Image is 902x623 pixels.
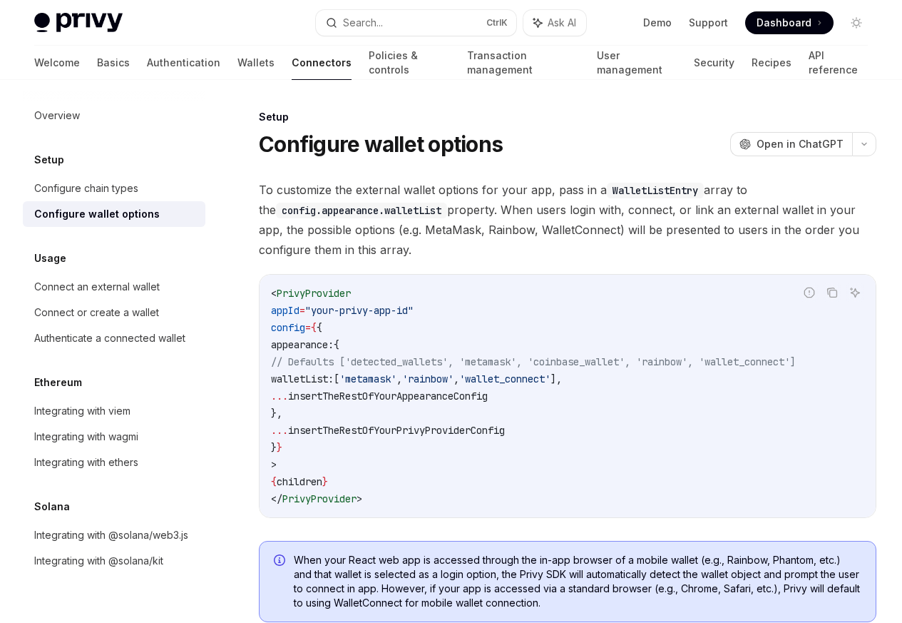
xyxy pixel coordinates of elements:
div: Integrating with @solana/kit [34,552,163,569]
span: appId [271,304,299,317]
span: [ [334,373,339,385]
a: API reference [809,46,868,80]
a: Overview [23,103,205,128]
span: > [271,458,277,471]
span: , [396,373,402,385]
h1: Configure wallet options [259,131,503,157]
span: } [277,441,282,454]
button: Ask AI [523,10,586,36]
div: Configure wallet options [34,206,160,223]
h5: Usage [34,250,66,267]
div: Connect or create a wallet [34,304,159,321]
span: PrivyProvider [277,287,351,300]
a: Policies & controls [369,46,450,80]
code: config.appearance.walletList [276,203,447,218]
a: Integrating with viem [23,398,205,424]
a: Authenticate a connected wallet [23,325,205,351]
span: 'rainbow' [402,373,453,385]
h5: Setup [34,151,64,168]
span: ... [271,390,288,402]
span: config [271,321,305,334]
button: Report incorrect code [800,283,819,302]
div: Integrating with viem [34,402,130,420]
span: When your React web app is accessed through the in-app browser of a mobile wallet (e.g., Rainbow,... [294,553,861,610]
a: Transaction management [467,46,580,80]
a: Integrating with @solana/web3.js [23,522,205,548]
a: Integrating with ethers [23,450,205,475]
span: Ask AI [548,16,576,30]
span: 'metamask' [339,373,396,385]
div: Integrating with @solana/web3.js [34,527,188,544]
a: Configure wallet options [23,201,205,227]
a: Authentication [147,46,220,80]
a: Dashboard [745,11,834,34]
div: Setup [259,110,876,124]
span: = [305,321,311,334]
button: Search...CtrlK [316,10,516,36]
span: // Defaults ['detected_wallets', 'metamask', 'coinbase_wallet', 'rainbow', 'wallet_connect'] [271,355,796,368]
span: = [299,304,305,317]
a: Security [694,46,734,80]
svg: Info [274,554,288,569]
span: { [317,321,322,334]
a: Demo [643,16,672,30]
button: Ask AI [846,283,864,302]
span: insertTheRestOfYourPrivyProviderConfig [288,424,505,437]
span: , [453,373,459,385]
div: Configure chain types [34,180,138,197]
a: Wallets [237,46,275,80]
span: Ctrl K [486,17,508,29]
a: Support [689,16,728,30]
div: Authenticate a connected wallet [34,330,185,347]
h5: Solana [34,498,70,515]
span: } [271,441,277,454]
span: </ [271,492,282,505]
span: appearance: [271,338,334,351]
span: insertTheRestOfYourAppearanceConfig [288,390,488,402]
span: Open in ChatGPT [757,137,844,151]
span: { [334,338,339,351]
button: Toggle dark mode [845,11,868,34]
div: Integrating with wagmi [34,428,138,445]
span: } [322,475,328,488]
span: { [271,475,277,488]
a: Welcome [34,46,80,80]
a: Recipes [752,46,791,80]
span: Dashboard [757,16,811,30]
a: Basics [97,46,130,80]
span: children [277,475,322,488]
code: WalletListEntry [607,183,704,198]
img: light logo [34,13,123,33]
span: ], [550,373,562,385]
h5: Ethereum [34,374,82,391]
div: Search... [343,14,383,31]
a: User management [597,46,677,80]
a: Integrating with wagmi [23,424,205,450]
span: To customize the external wallet options for your app, pass in a array to the property. When user... [259,180,876,260]
span: }, [271,407,282,420]
a: Connect or create a wallet [23,300,205,325]
button: Open in ChatGPT [730,132,852,156]
div: Integrating with ethers [34,454,138,471]
a: Connect an external wallet [23,274,205,300]
div: Connect an external wallet [34,278,160,295]
a: Connectors [292,46,352,80]
a: Configure chain types [23,176,205,201]
button: Copy the contents from the code block [823,283,841,302]
div: Overview [34,107,80,124]
span: walletList: [271,373,334,385]
span: > [357,492,362,505]
span: 'wallet_connect' [459,373,550,385]
span: PrivyProvider [282,492,357,505]
span: { [311,321,317,334]
span: "your-privy-app-id" [305,304,414,317]
span: ... [271,424,288,437]
span: < [271,287,277,300]
a: Integrating with @solana/kit [23,548,205,574]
